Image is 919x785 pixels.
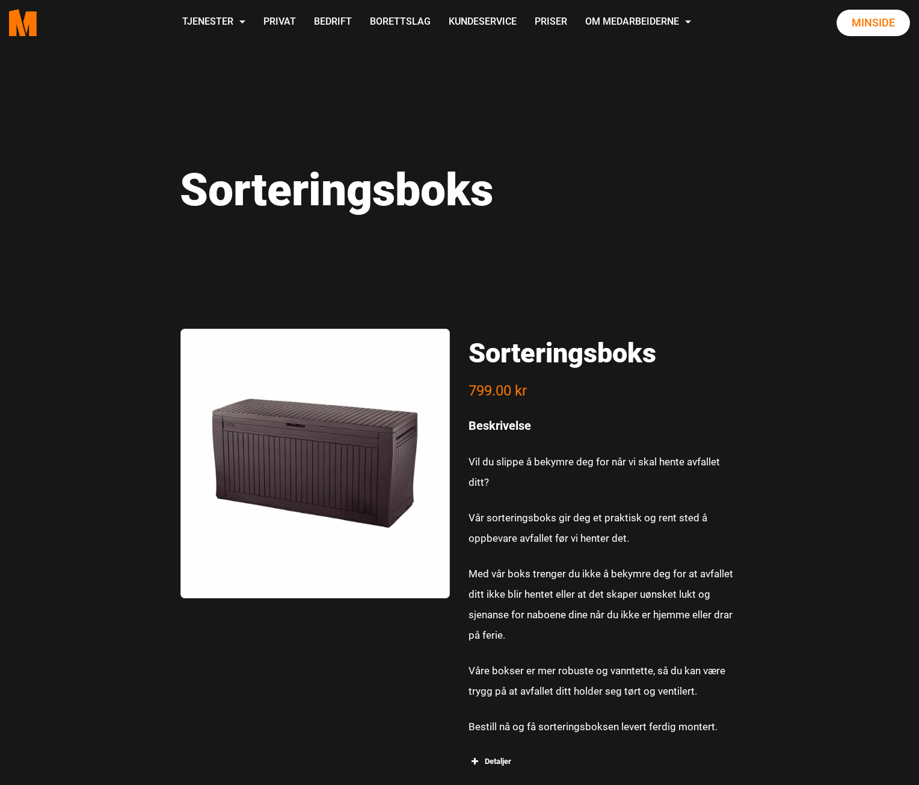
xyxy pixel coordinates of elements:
[180,329,450,598] img: Kasse comfy 270 l
[469,665,725,697] small: Våre bokser er mer robuste og vanntette, så du kan være trygg på at avfallet ditt holder seg tørt...
[469,512,707,544] small: Vår sorteringsboks gir deg et praktisk og rent sted å oppbevare avfallet før vi henter det.
[305,1,361,44] a: Bedrift
[469,751,739,772] div: Detaljer
[469,418,531,433] strong: Beskrivelse
[254,1,305,44] a: Privat
[469,568,733,641] small: Med vår boks trenger du ikke å bekymre deg for at avfallet ditt ikke blir hentet eller at det ska...
[469,337,739,370] h2: Sorteringsboks
[837,10,910,36] a: Minside
[576,1,700,44] a: Om Medarbeiderne
[469,456,720,488] small: Vil du slippe å bekymre deg for når vi skal hente avfallet ditt?
[173,1,254,44] a: Tjenester
[469,382,527,399] span: 799.00 kr
[361,1,440,44] a: Borettslag
[180,163,739,217] h1: Sorteringsboks
[526,1,576,44] a: Priser
[440,1,526,44] a: Kundeservice
[469,721,718,733] small: Bestill nå og få sorteringsboksen levert ferdig montert.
